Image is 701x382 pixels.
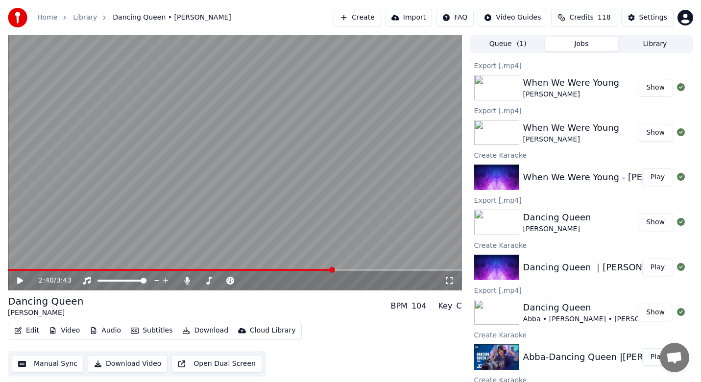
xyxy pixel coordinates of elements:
[56,276,72,286] span: 3:43
[12,355,84,373] button: Manual Sync
[621,9,674,26] button: Settings
[618,37,692,51] button: Library
[523,121,619,135] div: When We Were Young
[385,9,432,26] button: Import
[523,224,591,234] div: [PERSON_NAME]
[551,9,617,26] button: Credits118
[569,13,593,23] span: Credits
[10,324,43,337] button: Edit
[478,9,547,26] button: Video Guides
[37,13,57,23] a: Home
[642,348,673,366] button: Play
[523,90,619,99] div: [PERSON_NAME]
[523,211,591,224] div: Dancing Queen
[523,76,619,90] div: When We Were Young
[517,39,527,49] span: ( 1 )
[8,8,27,27] img: youka
[88,355,168,373] button: Download Video
[178,324,232,337] button: Download
[73,13,97,23] a: Library
[113,13,231,23] span: Dancing Queen • [PERSON_NAME]
[37,13,231,23] nav: breadcrumb
[523,135,619,144] div: [PERSON_NAME]
[8,294,83,308] div: Dancing Queen
[470,104,693,116] div: Export [.mp4]
[638,214,673,231] button: Show
[456,300,461,312] div: C
[334,9,381,26] button: Create
[411,300,427,312] div: 104
[660,343,689,372] div: Open chat
[470,329,693,340] div: Create Karaoke
[171,355,262,373] button: Open Dual Screen
[438,300,452,312] div: Key
[250,326,295,335] div: Cloud Library
[471,37,545,51] button: Queue
[638,304,673,321] button: Show
[470,59,693,71] div: Export [.mp4]
[638,79,673,96] button: Show
[86,324,125,337] button: Audio
[390,300,407,312] div: BPM
[470,284,693,296] div: Export [.mp4]
[39,276,54,286] span: 2:40
[638,124,673,142] button: Show
[642,168,673,186] button: Play
[436,9,474,26] button: FAQ
[470,149,693,161] div: Create Karaoke
[470,194,693,206] div: Export [.mp4]
[127,324,176,337] button: Subtitles
[8,308,83,318] div: [PERSON_NAME]
[45,324,84,337] button: Video
[470,239,693,251] div: Create Karaoke
[642,259,673,276] button: Play
[639,13,667,23] div: Settings
[598,13,611,23] span: 118
[39,276,62,286] div: /
[545,37,618,51] button: Jobs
